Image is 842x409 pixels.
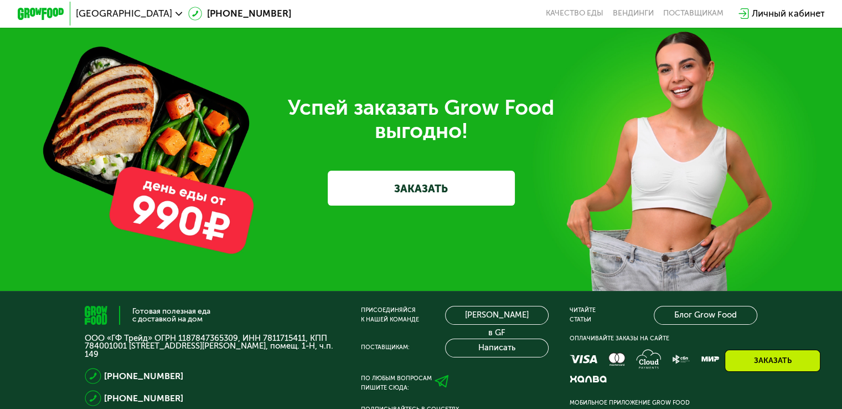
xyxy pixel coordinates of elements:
div: Поставщикам: [361,343,410,352]
div: Личный кабинет [752,7,824,21]
div: Присоединяйся к нашей команде [361,306,419,325]
div: Мобильное приложение Grow Food [570,398,757,408]
a: Качество еды [546,9,603,18]
span: [GEOGRAPHIC_DATA] [76,9,172,18]
a: [PHONE_NUMBER] [104,369,183,383]
div: Заказать [725,350,820,372]
button: Написать [445,339,548,357]
a: [PERSON_NAME] в GF [445,306,548,325]
div: поставщикам [663,9,724,18]
div: Готовая полезная еда с доставкой на дом [132,308,210,323]
a: Вендинги [613,9,654,18]
div: Успей заказать Grow Food выгодно! [94,96,748,142]
div: По любым вопросам пишите сюда: [361,374,432,393]
div: Оплачивайте заказы на сайте [570,334,757,344]
p: ООО «ГФ Трейд» ОГРН 1187847365309, ИНН 7811715411, КПП 784001001 [STREET_ADDRESS][PERSON_NAME], п... [85,334,340,359]
a: Блог Grow Food [654,306,757,325]
a: ЗАКАЗАТЬ [328,171,515,206]
a: [PHONE_NUMBER] [188,7,291,21]
a: [PHONE_NUMBER] [104,391,183,405]
div: Читайте статьи [570,306,596,325]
